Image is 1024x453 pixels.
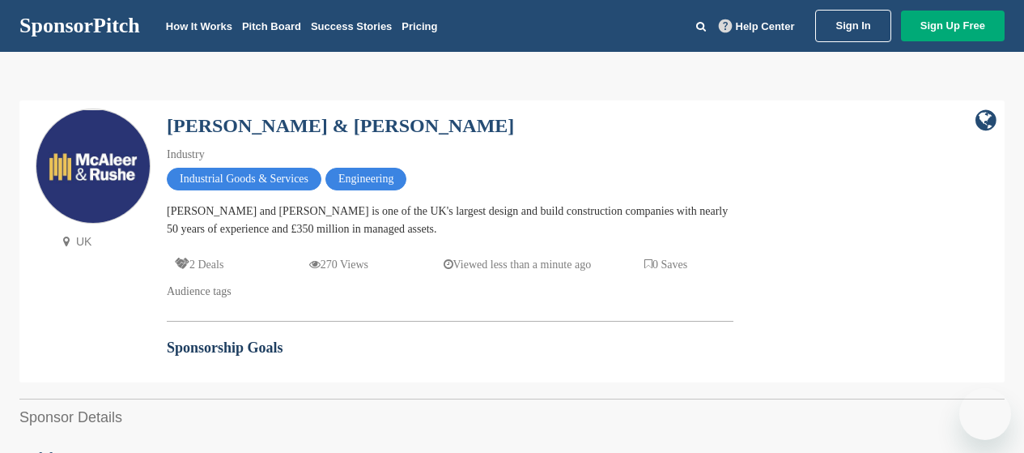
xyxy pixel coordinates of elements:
span: Engineering [325,168,406,190]
a: [PERSON_NAME] & [PERSON_NAME] [167,115,514,136]
h2: Sponsor Details [19,407,1005,429]
a: Pitch Board [242,20,301,32]
a: Sign Up Free [901,11,1005,41]
p: UK [56,232,151,252]
a: Success Stories [311,20,392,32]
img: Sponsorpitch & McAleer & Rushe [36,110,150,224]
iframe: Button to launch messaging window [959,388,1011,440]
div: [PERSON_NAME] and [PERSON_NAME] is one of the UK's largest design and build construction companie... [167,203,733,238]
a: SponsorPitch [19,15,140,36]
div: Audience tags [167,283,733,301]
h2: Sponsorship Goals [167,337,733,359]
a: company link [975,109,996,133]
p: Viewed less than a minute ago [444,254,592,275]
p: 2 Deals [175,254,223,275]
span: Industrial Goods & Services [167,168,321,190]
a: Sign In [815,10,890,42]
p: 0 Saves [644,254,687,275]
a: Pricing [402,20,437,32]
a: Help Center [716,17,798,36]
a: How It Works [166,20,232,32]
div: Industry [167,146,733,164]
p: 270 Views [309,254,368,275]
